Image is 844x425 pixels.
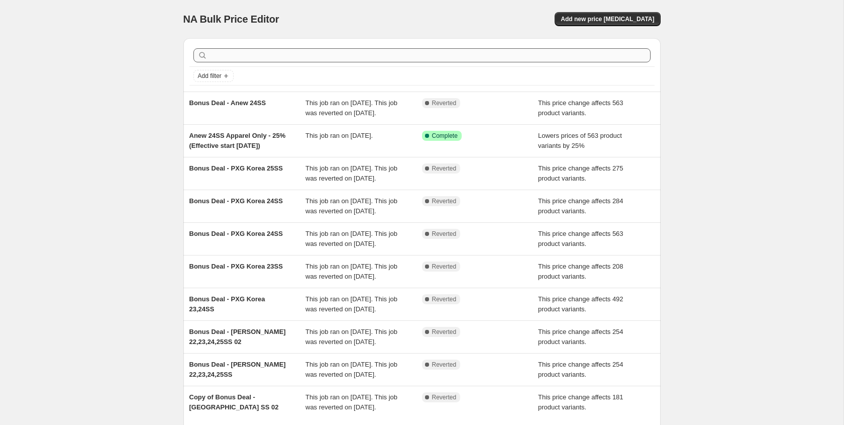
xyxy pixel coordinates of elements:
[432,328,457,336] span: Reverted
[189,393,279,411] span: Copy of Bonus Deal - [GEOGRAPHIC_DATA] SS 02
[538,263,623,280] span: This price change affects 208 product variants.
[561,15,654,23] span: Add new price [MEDICAL_DATA]
[432,263,457,271] span: Reverted
[189,132,286,149] span: Anew 24SS Apparel Only - 25% (Effective start [DATE])
[305,393,397,411] span: This job ran on [DATE]. This job was reverted on [DATE].
[555,12,660,26] button: Add new price [MEDICAL_DATA]
[305,197,397,215] span: This job ran on [DATE]. This job was reverted on [DATE].
[432,230,457,238] span: Reverted
[432,361,457,369] span: Reverted
[189,295,265,313] span: Bonus Deal - PXG Korea 23,24SS
[305,295,397,313] span: This job ran on [DATE]. This job was reverted on [DATE].
[538,99,623,117] span: This price change affects 563 product variants.
[432,99,457,107] span: Reverted
[305,361,397,378] span: This job ran on [DATE]. This job was reverted on [DATE].
[538,361,623,378] span: This price change affects 254 product variants.
[538,295,623,313] span: This price change affects 492 product variants.
[305,99,397,117] span: This job ran on [DATE]. This job was reverted on [DATE].
[198,72,222,80] span: Add filter
[183,14,279,25] span: NA Bulk Price Editor
[305,230,397,247] span: This job ran on [DATE]. This job was reverted on [DATE].
[189,99,266,107] span: Bonus Deal - Anew 24SS
[432,132,458,140] span: Complete
[305,263,397,280] span: This job ran on [DATE]. This job was reverted on [DATE].
[538,132,622,149] span: Lowers prices of 563 product variants by 25%
[432,295,457,303] span: Reverted
[538,164,623,182] span: This price change affects 275 product variants.
[189,263,283,270] span: Bonus Deal - PXG Korea 23SS
[538,393,623,411] span: This price change affects 181 product variants.
[189,328,286,346] span: Bonus Deal - [PERSON_NAME] 22,23,24,25SS 02
[538,328,623,346] span: This price change affects 254 product variants.
[193,70,234,82] button: Add filter
[538,230,623,247] span: This price change affects 563 product variants.
[189,230,283,237] span: Bonus Deal - PXG Korea 24SS
[305,328,397,346] span: This job ran on [DATE]. This job was reverted on [DATE].
[432,164,457,173] span: Reverted
[305,132,373,139] span: This job ran on [DATE].
[432,393,457,401] span: Reverted
[305,164,397,182] span: This job ran on [DATE]. This job was reverted on [DATE].
[432,197,457,205] span: Reverted
[538,197,623,215] span: This price change affects 284 product variants.
[189,197,283,205] span: Bonus Deal - PXG Korea 24SS
[189,361,286,378] span: Bonus Deal - [PERSON_NAME] 22,23,24,25SS
[189,164,283,172] span: Bonus Deal - PXG Korea 25SS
